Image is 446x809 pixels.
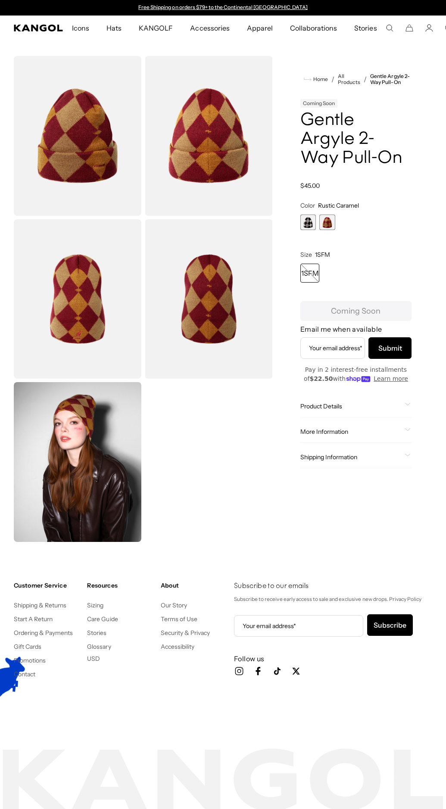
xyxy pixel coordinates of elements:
a: Icons [63,16,98,40]
h4: Customer Service [14,582,80,589]
div: 1 of 2 [134,4,312,11]
a: Hats [98,16,130,40]
span: Apparel [247,16,273,40]
a: Home [304,75,328,83]
a: KANGOLF [130,16,181,40]
div: Announcement [134,4,312,11]
span: Submit [378,343,402,353]
a: Apparel [238,16,281,40]
span: $45.00 [300,182,320,190]
a: All Products [338,73,360,85]
a: Start A Return [14,615,53,623]
a: Accessories [181,16,238,40]
img: color-rustic-caramel [145,219,272,379]
p: Subscribe to receive early access to sale and exclusive new drops. Privacy Policy [234,594,432,604]
span: Product Details [300,402,401,410]
a: Promotions [14,657,46,664]
span: Hats [106,16,122,40]
summary: Search here [386,24,393,32]
product-gallery: Gallery Viewer [14,56,273,542]
span: Shipping Information [300,453,401,461]
div: 1 of 2 [300,215,316,230]
span: Coming Soon [331,305,381,317]
span: Collaborations [290,16,337,40]
a: Kangol [14,25,63,31]
a: Terms of Use [161,615,197,623]
a: Sizing [87,601,103,609]
label: Rustic Caramel [319,215,335,230]
img: rustic-caramel [14,382,141,542]
h4: Resources [87,582,153,589]
a: Contact [14,670,35,678]
button: USD [87,655,100,663]
a: Stories [87,629,106,637]
a: Collaborations [281,16,346,40]
label: Black [300,215,316,230]
nav: breadcrumbs [300,73,412,85]
a: Glossary [87,643,111,650]
h4: About [161,582,227,589]
a: Care Guide [87,615,118,623]
img: color-rustic-caramel [145,56,272,216]
span: Home [312,76,328,82]
slideshow-component: Announcement bar [134,4,312,11]
a: Shipping & Returns [14,601,67,609]
a: Accessibility [161,643,194,650]
li: / [360,74,367,84]
span: Size [300,251,312,258]
div: 2 of 2 [319,215,335,230]
h1: Gentle Argyle 2-Way Pull-On [300,111,412,168]
a: Stories [346,16,385,40]
a: Ordering & Payments [14,629,73,637]
button: Subscribe [368,337,412,359]
a: Security & Privacy [161,629,210,637]
a: Gentle Argyle 2-Way Pull-On [370,73,412,85]
button: Coming Soon [300,301,412,321]
li: / [328,74,334,84]
span: Icons [72,16,89,40]
h4: Subscribe to our emails [234,582,432,591]
a: Free Shipping on orders $79+ to the Continental [GEOGRAPHIC_DATA] [138,4,308,10]
button: Cart [405,24,413,32]
span: 1SFM [315,251,330,258]
span: Accessories [190,16,229,40]
span: Stories [354,16,377,40]
a: Account [425,24,433,32]
h4: Email me when available [300,324,412,334]
div: 1SFM [300,264,319,283]
span: Rustic Caramel [318,202,359,209]
button: Subscribe [367,614,413,636]
a: Our Story [161,601,187,609]
span: More Information [300,428,401,436]
span: Color [300,202,315,209]
a: Gift Cards [14,643,41,650]
img: color-rustic-caramel [14,56,141,216]
span: KANGOLF [139,16,173,40]
div: Coming Soon [300,99,337,108]
h3: Follow us [234,654,432,663]
img: color-rustic-caramel [14,219,141,379]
